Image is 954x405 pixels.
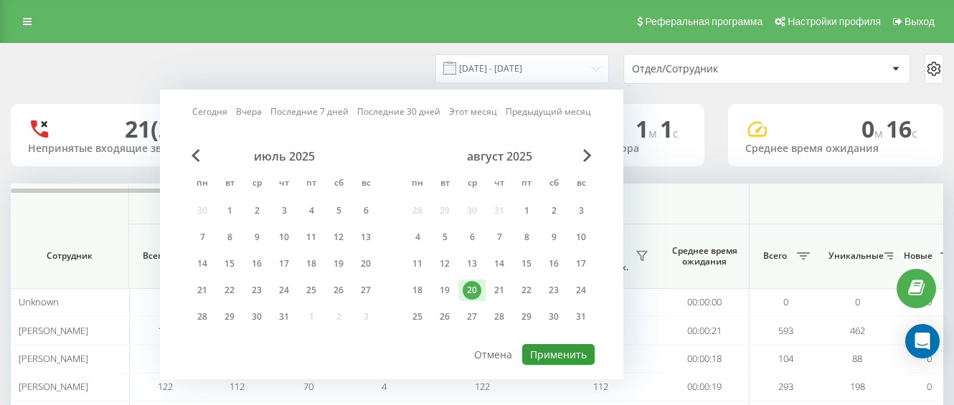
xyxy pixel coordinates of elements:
div: 20 [356,254,375,273]
div: вс 10 авг. 2025 г. [567,227,595,248]
div: 20 [463,281,481,300]
div: 14 [490,254,509,273]
div: 10 [275,228,293,247]
span: 122 [158,380,173,393]
div: август 2025 [404,149,595,163]
div: сб 16 авг. 2025 г. [540,253,567,275]
abbr: вторник [219,173,240,195]
div: вс 20 июля 2025 г. [352,253,379,275]
div: пт 4 июля 2025 г. [298,200,325,221]
div: 17 [275,254,293,273]
span: 112 [230,380,245,393]
span: Next Month [583,149,592,162]
span: 4 [382,380,387,393]
span: 122 [475,380,490,393]
span: Новые [900,250,936,262]
a: Последние 7 дней [270,105,349,118]
div: 25 [408,308,427,326]
div: вт 1 июля 2025 г. [216,200,243,221]
button: Применить [522,344,595,365]
div: пт 25 июля 2025 г. [298,280,325,301]
abbr: воскресенье [355,173,377,195]
span: 112 [593,380,608,393]
abbr: среда [461,173,483,195]
div: 22 [517,281,536,300]
div: 5 [329,201,348,220]
div: сб 12 июля 2025 г. [325,227,352,248]
div: 14 [193,254,212,273]
div: вт 19 авг. 2025 г. [431,280,458,301]
span: [PERSON_NAME] [19,352,88,365]
div: 3 [275,201,293,220]
div: вс 3 авг. 2025 г. [567,200,595,221]
span: м [648,125,660,141]
div: 21 [193,281,212,300]
span: Previous Month [192,149,200,162]
span: 88 [852,352,862,365]
div: 15 [517,254,536,273]
div: 7 [193,228,212,247]
span: 0 [927,380,932,393]
div: ср 27 авг. 2025 г. [458,306,486,328]
div: вт 15 июля 2025 г. [216,253,243,275]
div: ср 2 июля 2025 г. [243,200,270,221]
td: 00:00:21 [660,316,750,344]
span: 0 [783,295,788,308]
abbr: понедельник [407,173,428,195]
div: вт 12 авг. 2025 г. [431,253,458,275]
abbr: понедельник [192,173,213,195]
div: 16 [247,254,266,273]
div: Open Intercom Messenger [905,324,940,358]
div: чт 7 авг. 2025 г. [486,227,513,248]
div: пт 29 авг. 2025 г. [513,306,540,328]
div: пт 15 авг. 2025 г. [513,253,540,275]
div: Отдел/Сотрудник [632,63,803,75]
div: вс 17 авг. 2025 г. [567,253,595,275]
div: пн 28 июля 2025 г. [189,306,216,328]
div: 26 [435,308,454,326]
div: ср 23 июля 2025 г. [243,280,270,301]
span: c [673,125,679,141]
abbr: среда [246,173,268,195]
div: 6 [356,201,375,220]
div: 13 [463,254,481,273]
div: вс 31 авг. 2025 г. [567,306,595,328]
span: 162 [158,324,173,337]
div: пт 22 авг. 2025 г. [513,280,540,301]
div: 11 [302,228,321,247]
div: пн 11 авг. 2025 г. [404,253,431,275]
div: 7 [490,228,509,247]
div: пт 11 июля 2025 г. [298,227,325,248]
div: 19 [329,254,348,273]
div: 24 [572,281,590,300]
div: 18 [408,281,427,300]
span: 70 [303,380,313,393]
div: 28 [490,308,509,326]
abbr: четверг [273,173,295,195]
span: 593 [778,324,793,337]
div: вс 13 июля 2025 г. [352,227,379,248]
div: пн 7 июля 2025 г. [189,227,216,248]
abbr: суббота [328,173,349,195]
div: 1 [517,201,536,220]
div: Непринятые входящие звонки [28,143,209,155]
div: 2 [544,201,563,220]
div: пн 4 авг. 2025 г. [404,227,431,248]
div: 4 [408,228,427,247]
span: 0 [855,295,860,308]
td: 00:00:00 [660,288,750,316]
div: ср 6 авг. 2025 г. [458,227,486,248]
abbr: четверг [488,173,510,195]
abbr: суббота [543,173,565,195]
div: 6 [463,228,481,247]
div: 27 [463,308,481,326]
span: м [874,125,886,141]
div: 21 (2)% [125,115,200,143]
span: 198 [850,380,865,393]
div: ср 30 июля 2025 г. [243,306,270,328]
div: чт 31 июля 2025 г. [270,306,298,328]
div: 2 [247,201,266,220]
div: чт 17 июля 2025 г. [270,253,298,275]
div: июль 2025 [189,149,379,163]
div: вс 6 июля 2025 г. [352,200,379,221]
